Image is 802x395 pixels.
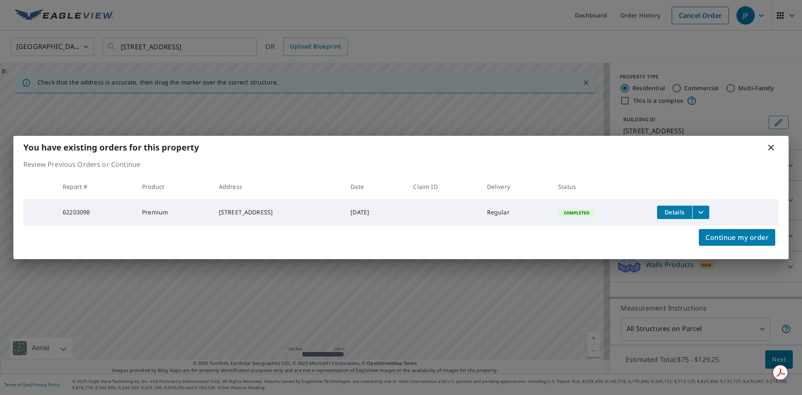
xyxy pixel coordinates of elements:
b: You have existing orders for this property [23,142,199,153]
span: Details [662,208,687,216]
th: Status [551,174,650,199]
th: Address [212,174,344,199]
span: Completed [559,210,594,216]
p: Review Previous Orders or Continue [23,159,779,169]
th: Date [344,174,406,199]
td: 62203098 [56,199,135,226]
td: [DATE] [344,199,406,226]
th: Product [135,174,212,199]
button: Continue my order [699,229,775,246]
th: Claim ID [406,174,480,199]
td: Premium [135,199,212,226]
span: Continue my order [706,232,769,243]
th: Delivery [480,174,551,199]
th: Report # [56,174,135,199]
button: filesDropdownBtn-62203098 [692,206,709,219]
button: detailsBtn-62203098 [657,206,692,219]
div: [STREET_ADDRESS] [219,208,337,217]
td: Regular [480,199,551,226]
